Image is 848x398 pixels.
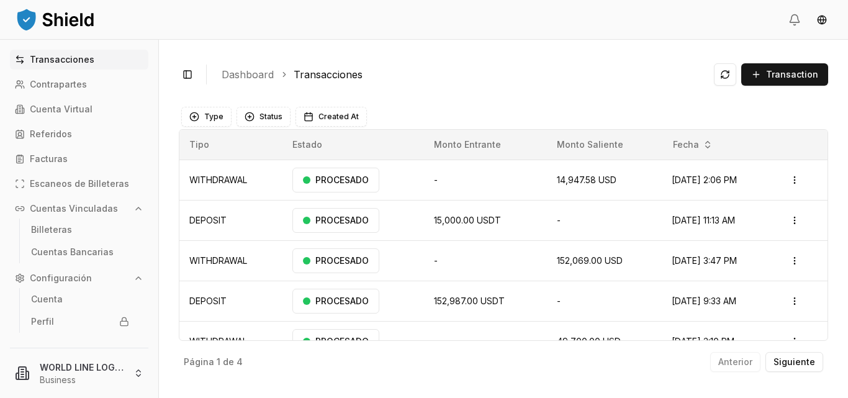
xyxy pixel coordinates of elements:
th: Estado [282,130,424,160]
th: Monto Saliente [547,130,662,160]
td: WITHDRAWAL [179,160,282,200]
a: Dashboard [222,67,274,82]
a: Transacciones [10,50,148,70]
a: Cuenta [26,289,134,309]
div: PROCESADO [292,329,379,354]
button: Type [181,107,232,127]
a: Referidos [10,124,148,144]
p: Business [40,374,124,386]
p: Configuración [30,274,92,283]
p: Facturas [30,155,68,163]
a: Billeteras [26,220,134,240]
p: de [223,358,234,366]
td: WITHDRAWAL [179,321,282,361]
span: - [557,215,561,225]
nav: breadcrumb [222,67,704,82]
span: - [434,336,438,346]
span: 49,700.00 USD [557,336,621,346]
p: Siguiente [774,358,815,366]
p: Billeteras [31,225,72,234]
button: Created At [295,107,367,127]
img: ShieldPay Logo [15,7,96,32]
span: [DATE] 11:13 AM [672,215,735,225]
p: Cuentas Vinculadas [30,204,118,213]
button: Status [237,107,291,127]
span: 15,000.00 USDT [434,215,501,225]
a: Escaneos de Billeteras [10,174,148,194]
span: - [434,174,438,185]
button: WORLD LINE LOGISTICS LLCBusiness [5,353,153,393]
span: Transaction [766,68,818,81]
th: Tipo [179,130,282,160]
div: PROCESADO [292,208,379,233]
div: PROCESADO [292,248,379,273]
p: Transacciones [30,55,94,64]
p: 4 [237,358,243,366]
div: PROCESADO [292,289,379,314]
a: Contrapartes [10,75,148,94]
button: Transaction [741,63,828,86]
span: Created At [318,112,359,122]
span: - [557,296,561,306]
span: [DATE] 2:06 PM [672,174,737,185]
p: Perfil [31,317,54,326]
span: [DATE] 3:47 PM [672,255,737,266]
p: WORLD LINE LOGISTICS LLC [40,361,124,374]
span: 14,947.58 USD [557,174,616,185]
span: 152,069.00 USD [557,255,623,266]
a: Cuenta Virtual [10,99,148,119]
span: 152,987.00 USDT [434,296,505,306]
p: Referidos [30,130,72,138]
span: - [434,255,438,266]
p: Página [184,358,214,366]
p: Contrapartes [30,80,87,89]
div: PROCESADO [292,168,379,192]
button: Configuración [10,268,148,288]
p: Cuenta Virtual [30,105,92,114]
button: Cuentas Vinculadas [10,199,148,219]
button: Fecha [668,135,718,155]
p: Escaneos de Billeteras [30,179,129,188]
th: Monto Entrante [424,130,547,160]
td: DEPOSIT [179,281,282,321]
td: WITHDRAWAL [179,240,282,281]
a: Perfil [26,312,134,332]
button: Siguiente [765,352,823,372]
td: DEPOSIT [179,200,282,240]
span: [DATE] 9:33 AM [672,296,736,306]
p: Cuentas Bancarias [31,248,114,256]
a: Cuentas Bancarias [26,242,134,262]
p: Cuenta [31,295,63,304]
a: Facturas [10,149,148,169]
a: Transacciones [294,67,363,82]
p: 1 [217,358,220,366]
span: [DATE] 3:10 PM [672,336,734,346]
